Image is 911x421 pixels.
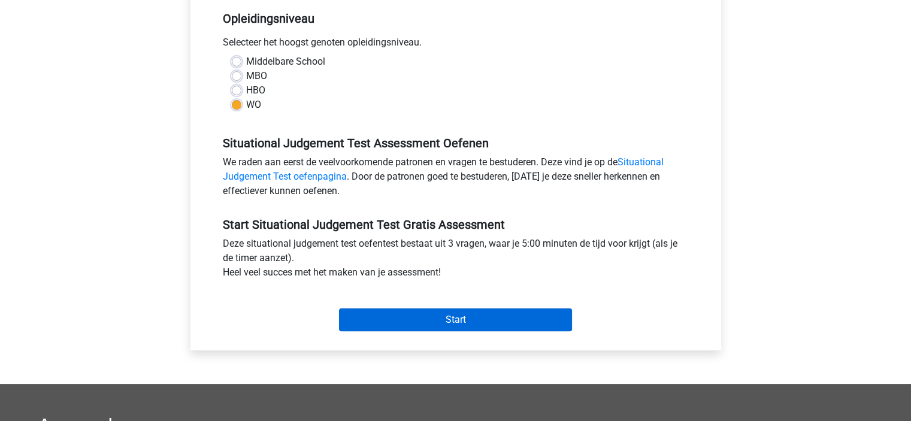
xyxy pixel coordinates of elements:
label: HBO [246,83,265,98]
div: Selecteer het hoogst genoten opleidingsniveau. [214,35,698,54]
h5: Opleidingsniveau [223,7,689,31]
div: Deze situational judgement test oefentest bestaat uit 3 vragen, waar je 5:00 minuten de tijd voor... [214,237,698,284]
label: WO [246,98,261,112]
input: Start [339,308,572,331]
div: We raden aan eerst de veelvoorkomende patronen en vragen te bestuderen. Deze vind je op de . Door... [214,155,698,203]
h5: Situational Judgement Test Assessment Oefenen [223,136,689,150]
label: MBO [246,69,267,83]
label: Middelbare School [246,54,325,69]
h5: Start Situational Judgement Test Gratis Assessment [223,217,689,232]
